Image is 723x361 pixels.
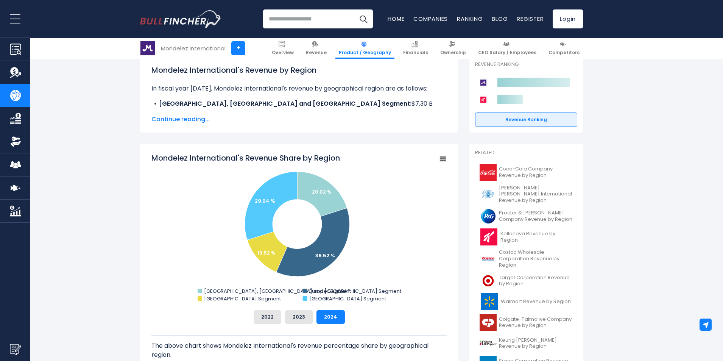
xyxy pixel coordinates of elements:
text: 29.94 % [255,197,275,205]
button: 2024 [316,310,345,324]
a: Revenue [302,38,330,59]
span: Colgate-Palmolive Company Revenue by Region [499,316,573,329]
a: Home [388,15,404,23]
img: CL logo [480,314,497,331]
text: [GEOGRAPHIC_DATA], [GEOGRAPHIC_DATA] and [GEOGRAPHIC_DATA] Segment [204,288,401,295]
li: $7.30 B [151,99,447,108]
text: 36.52 % [315,252,335,259]
span: [PERSON_NAME] [PERSON_NAME] International Revenue by Region [499,185,573,204]
span: Kellanova Revenue by Region [500,231,573,244]
img: Mondelez International competitors logo [479,78,488,87]
span: Product / Geography [339,50,391,56]
a: Keurig [PERSON_NAME] Revenue by Region [475,333,577,354]
a: Colgate-Palmolive Company Revenue by Region [475,312,577,333]
text: [GEOGRAPHIC_DATA] Segment [204,295,281,302]
text: [GEOGRAPHIC_DATA] Segment [309,295,386,302]
a: Competitors [545,38,583,59]
p: Related [475,150,577,156]
text: 20.02 % [312,188,332,195]
img: KO logo [480,164,497,181]
span: Revenue [306,50,327,56]
div: Mondelez International [161,44,226,53]
a: Register [517,15,544,23]
span: Ownership [440,50,466,56]
button: Search [354,9,373,28]
img: PG logo [480,208,497,225]
a: Companies [413,15,448,23]
a: Product / Geography [335,38,394,59]
button: 2022 [254,310,281,324]
img: MDLZ logo [140,41,155,55]
p: Revenue Ranking [475,61,577,68]
span: Walmart Revenue by Region [501,298,571,305]
tspan: Mondelez International's Revenue Share by Region [151,153,340,163]
img: PM logo [480,186,497,203]
a: + [231,41,245,55]
a: Procter & [PERSON_NAME] Company Revenue by Region [475,206,577,227]
p: In fiscal year [DATE], Mondelez International's revenue by geographical region are as follows: [151,84,447,93]
span: Costco Wholesale Corporation Revenue by Region [499,249,573,269]
a: Walmart Revenue by Region [475,291,577,312]
a: CEO Salary / Employees [475,38,540,59]
img: Bullfincher logo [140,10,222,28]
a: Kellanova Revenue by Region [475,227,577,247]
button: 2023 [285,310,313,324]
img: KDP logo [480,335,497,352]
span: Target Corporation Revenue by Region [499,275,573,288]
img: WMT logo [480,293,499,310]
a: Overview [268,38,297,59]
p: The above chart shows Mondelez International's revenue percentage share by geographical region. [151,341,447,359]
a: Costco Wholesale Corporation Revenue by Region [475,247,577,270]
a: Login [553,9,583,28]
span: Coca-Cola Company Revenue by Region [499,166,573,179]
span: Continue reading... [151,115,447,124]
h1: Mondelez International's Revenue by Region [151,64,447,76]
span: Financials [403,50,428,56]
a: Financials [400,38,432,59]
text: Europe Segment [309,288,351,295]
img: TGT logo [480,272,497,289]
img: K logo [480,228,498,245]
svg: Mondelez International's Revenue Share by Region [151,153,447,304]
text: 13.52 % [257,249,276,256]
a: Blog [492,15,508,23]
span: Keurig [PERSON_NAME] Revenue by Region [499,337,573,350]
b: Europe Segment: [159,108,212,117]
a: Revenue Ranking [475,113,577,127]
a: [PERSON_NAME] [PERSON_NAME] International Revenue by Region [475,183,577,206]
a: Coca-Cola Company Revenue by Region [475,162,577,183]
img: Ownership [10,136,21,147]
span: Procter & [PERSON_NAME] Company Revenue by Region [499,210,573,223]
a: Target Corporation Revenue by Region [475,270,577,291]
li: $13.31 B [151,108,447,117]
img: Kellanova competitors logo [479,95,488,104]
a: Ownership [437,38,469,59]
b: [GEOGRAPHIC_DATA], [GEOGRAPHIC_DATA] and [GEOGRAPHIC_DATA] Segment: [159,99,411,108]
span: Competitors [548,50,580,56]
span: CEO Salary / Employees [478,50,536,56]
a: Ranking [457,15,483,23]
img: COST logo [480,250,497,267]
a: Go to homepage [140,10,221,28]
span: Overview [272,50,294,56]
